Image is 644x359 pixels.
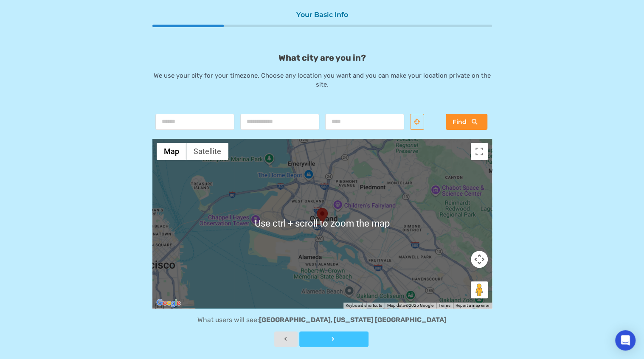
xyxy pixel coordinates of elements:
button: Toggle fullscreen view [471,143,488,160]
button: Show satellite imagery [186,143,228,160]
button: Find [446,114,487,130]
img: Google [155,297,183,309]
a: Report a map error [456,303,489,308]
p: What city are you in? [152,53,492,63]
p: We use your city for your timezone. Choose any location you want and you can make your location p... [152,71,492,90]
span: Map data ©2025 Google [387,303,433,308]
button: Show street map [157,143,186,160]
span: Find [453,118,467,126]
button: Drag Pegman onto the map to open Street View [471,281,488,298]
div: Open Intercom Messenger [615,330,636,351]
button: Keyboard shortcuts [346,303,382,309]
div: Your Basic Info [157,11,488,20]
button: Map camera controls [471,251,488,268]
strong: [GEOGRAPHIC_DATA], [US_STATE] [GEOGRAPHIC_DATA] [259,316,447,324]
span: What users will see: [197,316,259,324]
a: Open this area in Google Maps (opens a new window) [155,297,183,309]
a: Terms (opens in new tab) [439,303,450,308]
